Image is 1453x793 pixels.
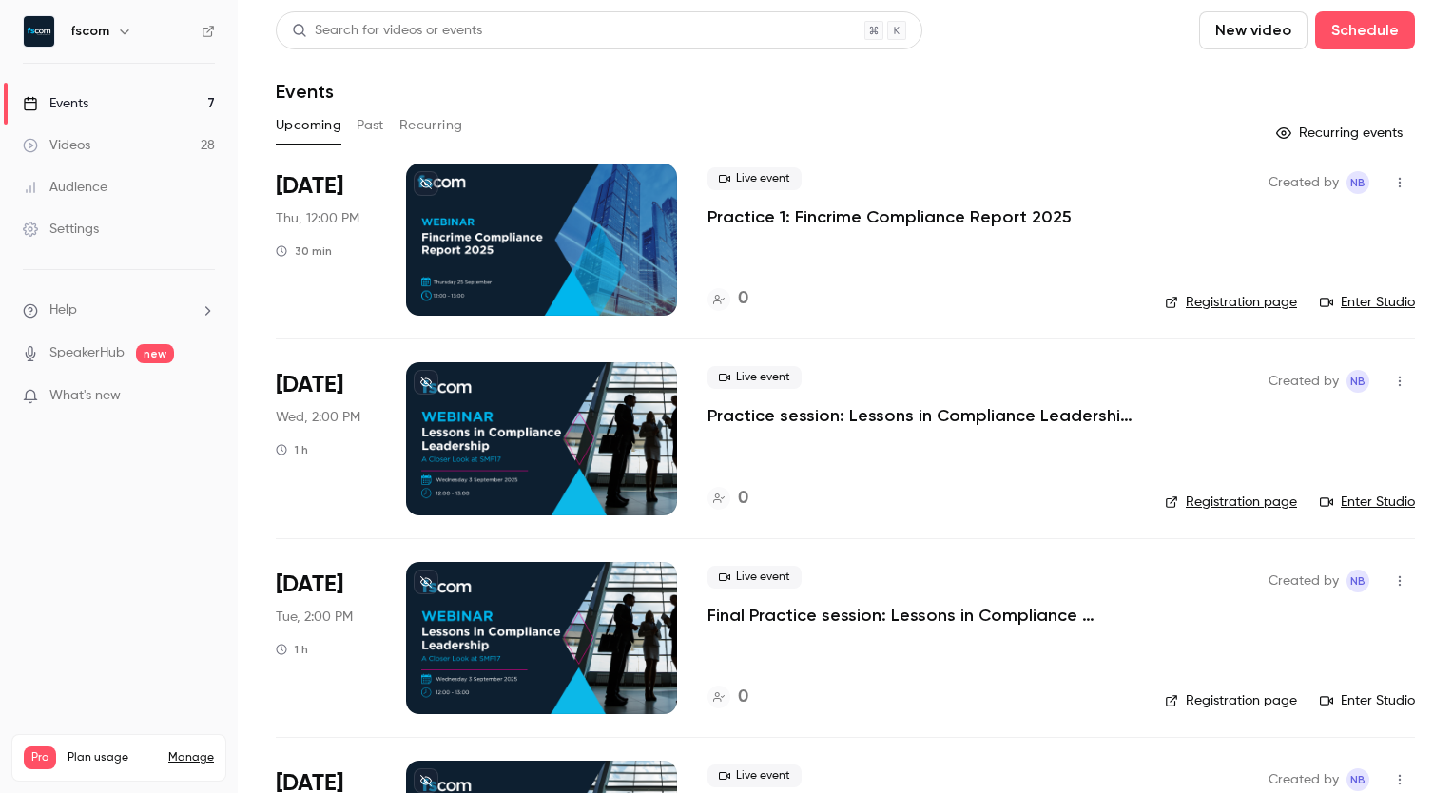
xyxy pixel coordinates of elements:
button: Recurring [399,110,463,141]
h4: 0 [738,685,748,710]
span: Help [49,300,77,320]
a: Registration page [1165,691,1297,710]
div: Audience [23,178,107,197]
div: Settings [23,220,99,239]
a: 0 [707,685,748,710]
div: 1 h [276,642,308,657]
span: Tue, 2:00 PM [276,608,353,627]
span: Nicola Bassett [1346,370,1369,393]
button: New video [1199,11,1308,49]
span: Nicola Bassett [1346,570,1369,592]
button: Schedule [1315,11,1415,49]
h6: fscom [70,22,109,41]
a: 0 [707,486,748,512]
li: help-dropdown-opener [23,300,215,320]
span: NB [1350,768,1366,791]
span: Nicola Bassett [1346,171,1369,194]
iframe: Noticeable Trigger [192,388,215,405]
a: Enter Studio [1320,691,1415,710]
span: Thu, 12:00 PM [276,209,359,228]
h4: 0 [738,486,748,512]
button: Past [357,110,384,141]
a: 0 [707,286,748,312]
a: Final Practice session: Lessons in Compliance Leadership – A Closer Look at SMF17 [707,604,1134,627]
span: new [136,344,174,363]
span: [DATE] [276,570,343,600]
h1: Events [276,80,334,103]
span: Created by [1269,171,1339,194]
span: Live event [707,366,802,389]
span: Pro [24,746,56,769]
button: Recurring events [1268,118,1415,148]
span: What's new [49,386,121,406]
img: fscom [24,16,54,47]
a: Registration page [1165,493,1297,512]
button: Upcoming [276,110,341,141]
span: Wed, 2:00 PM [276,408,360,427]
span: NB [1350,171,1366,194]
a: Enter Studio [1320,293,1415,312]
div: Events [23,94,88,113]
span: NB [1350,370,1366,393]
a: Enter Studio [1320,493,1415,512]
a: SpeakerHub [49,343,125,363]
div: 1 h [276,442,308,457]
a: Manage [168,750,214,765]
a: Registration page [1165,293,1297,312]
span: Created by [1269,370,1339,393]
div: Aug 14 Thu, 12:00 PM (Europe/London) [276,164,376,316]
div: Sep 2 Tue, 2:00 PM (Europe/London) [276,562,376,714]
div: Search for videos or events [292,21,482,41]
a: Practice 1: Fincrime Compliance Report 2025 [707,205,1072,228]
span: Live event [707,566,802,589]
span: Created by [1269,570,1339,592]
div: Aug 20 Wed, 2:00 PM (Europe/London) [276,362,376,514]
span: [DATE] [276,370,343,400]
a: Practice session: Lessons in Compliance Leadership – A Closer Look at SMF17 [707,404,1134,427]
span: Live event [707,167,802,190]
h4: 0 [738,286,748,312]
div: Videos [23,136,90,155]
span: Live event [707,764,802,787]
div: 30 min [276,243,332,259]
span: Nicola Bassett [1346,768,1369,791]
span: Created by [1269,768,1339,791]
span: [DATE] [276,171,343,202]
span: NB [1350,570,1366,592]
span: Plan usage [68,750,157,765]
